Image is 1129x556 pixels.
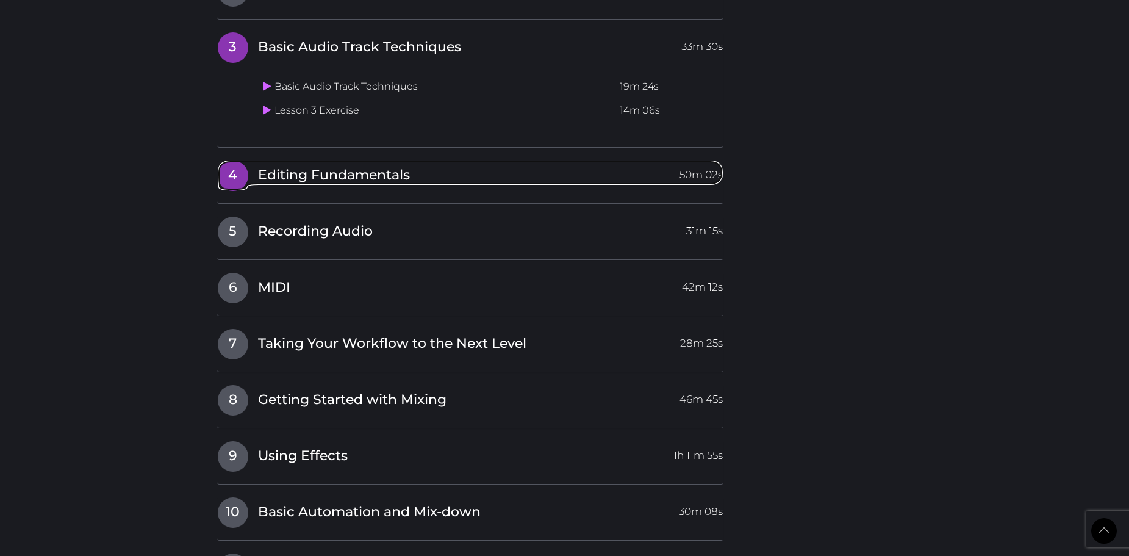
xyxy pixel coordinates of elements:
[218,161,248,191] span: 4
[218,329,248,359] span: 7
[679,385,723,407] span: 46m 45s
[217,497,724,522] a: 10Basic Automation and Mix-down30m 08s
[217,160,724,186] a: 4Editing Fundamentals50m 02s
[217,32,724,57] a: 3Basic Audio Track Techniques33m 30s
[217,328,724,354] a: 7Taking Your Workflow to the Next Level28m 25s
[258,38,461,57] span: Basic Audio Track Techniques
[258,222,373,241] span: Recording Audio
[218,217,248,247] span: 5
[679,161,723,182] span: 50m 02s
[218,497,248,528] span: 10
[686,217,723,239] span: 31m 15s
[218,273,248,303] span: 6
[218,385,248,416] span: 8
[217,441,724,466] a: 9Using Effects1h 11m 55s
[615,99,723,123] td: 14m 06s
[258,278,290,297] span: MIDI
[1091,518,1117,544] a: Back to Top
[217,385,724,410] a: 8Getting Started with Mixing46m 45s
[682,273,723,295] span: 42m 12s
[259,75,615,99] td: Basic Audio Track Techniques
[673,441,723,463] span: 1h 11m 55s
[258,334,526,353] span: Taking Your Workflow to the Next Level
[680,329,723,351] span: 28m 25s
[615,75,723,99] td: 19m 24s
[679,497,723,519] span: 30m 08s
[218,441,248,472] span: 9
[258,447,348,466] span: Using Effects
[681,32,723,54] span: 33m 30s
[217,216,724,242] a: 5Recording Audio31m 15s
[259,99,615,123] td: Lesson 3 Exercise
[217,272,724,298] a: 6MIDI42m 12s
[258,503,481,522] span: Basic Automation and Mix-down
[218,32,248,63] span: 3
[258,391,446,410] span: Getting Started with Mixing
[258,166,410,185] span: Editing Fundamentals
